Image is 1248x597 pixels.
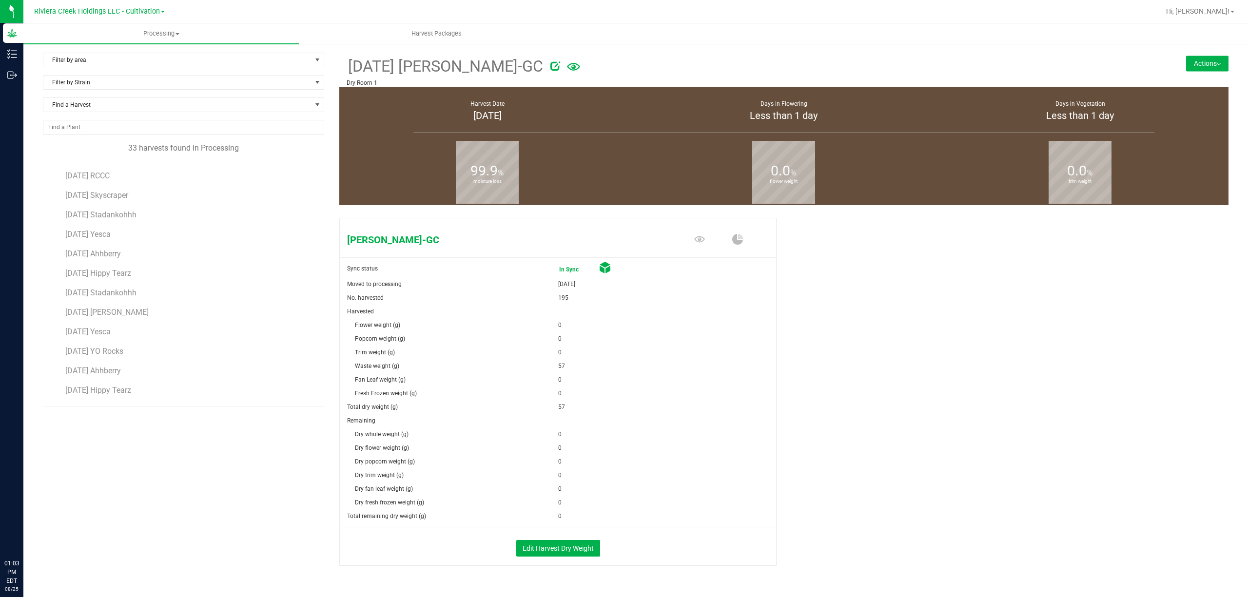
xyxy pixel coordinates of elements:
[23,29,299,38] span: Processing
[558,346,562,359] span: 0
[4,585,19,593] p: 08/25
[347,78,1073,87] p: Dry Room 1
[355,376,406,383] span: Fan Leaf weight (g)
[65,191,128,200] span: [DATE] Skyscraper
[355,458,415,465] span: Dry popcorn weight (g)
[944,108,1216,123] div: Less than 1 day
[65,347,123,356] span: [DATE] YO Rocks
[558,373,562,386] span: 0
[1186,56,1228,71] button: Actions
[558,427,562,441] span: 0
[398,29,475,38] span: Harvest Packages
[347,87,628,135] group-info-box: Harvest Date
[558,482,562,496] span: 0
[355,444,409,451] span: Dry flower weight (g)
[643,87,925,135] group-info-box: Days in flowering
[43,142,324,154] div: 33 harvests found in Processing
[559,263,598,276] span: In Sync
[939,87,1221,135] group-info-box: Days in vegetation
[351,108,624,123] div: [DATE]
[347,55,543,78] span: [DATE] [PERSON_NAME]-GC
[355,472,404,479] span: Dry trim weight (g)
[558,468,562,482] span: 0
[355,322,400,328] span: Flower weight (g)
[558,386,562,400] span: 0
[10,519,39,548] iframe: Resource center
[648,99,920,108] div: Days in Flowering
[558,455,562,468] span: 0
[65,269,131,278] span: [DATE] Hippy Tearz
[43,120,324,134] input: NO DATA FOUND
[65,385,131,395] span: [DATE] Hippy Tearz
[558,400,565,414] span: 57
[65,405,162,414] span: [DATE] [PERSON_NAME]-GC
[347,265,378,272] span: Sync status
[34,7,160,16] span: Riviera Creek Holdings LLC - Cultivation
[7,70,17,80] inline-svg: Outbound
[944,99,1216,108] div: Days in Vegetation
[351,99,624,108] div: Harvest Date
[43,76,312,89] span: Filter by Strain
[355,335,405,342] span: Popcorn weight (g)
[643,135,925,205] group-info-box: Flower weight %
[355,363,399,369] span: Waste weight (g)
[939,135,1221,205] group-info-box: Trim weight %
[347,513,426,520] span: Total remaining dry weight (g)
[558,262,599,277] span: In Sync
[355,390,417,397] span: Fresh Frozen weight (g)
[4,559,19,585] p: 01:03 PM EDT
[65,249,121,258] span: [DATE] Ahhberry
[516,540,600,557] button: Edit Harvest Dry Weight
[558,332,562,346] span: 0
[599,262,611,277] span: Cured
[347,404,398,410] span: Total dry weight (g)
[65,308,149,317] span: [DATE] [PERSON_NAME]
[7,28,17,38] inline-svg: Grow
[558,441,562,455] span: 0
[558,359,565,373] span: 57
[1166,7,1229,15] span: Hi, [PERSON_NAME]!
[43,53,312,67] span: Filter by area
[558,277,575,291] span: [DATE]
[347,135,628,205] group-info-box: Moisture loss %
[347,281,402,288] span: Moved to processing
[340,232,632,247] span: Stambaugh-GC
[65,288,136,297] span: [DATE] Stadankohhh
[7,49,17,59] inline-svg: Inventory
[558,509,562,523] span: 0
[355,431,409,438] span: Dry whole weight (g)
[65,171,110,180] span: [DATE] RCCC
[558,496,562,509] span: 0
[355,485,413,492] span: Dry fan leaf weight (g)
[456,138,519,225] b: moisture loss
[347,294,384,301] span: No. harvested
[752,138,815,225] b: flower weight
[1049,138,1111,225] b: trim weight
[558,291,568,305] span: 195
[65,366,121,375] span: [DATE] Ahhberry
[355,349,395,356] span: Trim weight (g)
[312,53,324,67] span: select
[648,108,920,123] div: Less than 1 day
[347,417,375,424] span: Remaining
[43,98,312,112] span: Find a Harvest
[23,23,299,44] a: Processing
[355,499,424,506] span: Dry fresh frozen weight (g)
[65,327,111,336] span: [DATE] Yesca
[65,230,111,239] span: [DATE] Yesca
[65,210,136,219] span: [DATE] Stadankohhh
[558,318,562,332] span: 0
[29,518,40,529] iframe: Resource center unread badge
[299,23,574,44] a: Harvest Packages
[347,308,374,315] span: Harvested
